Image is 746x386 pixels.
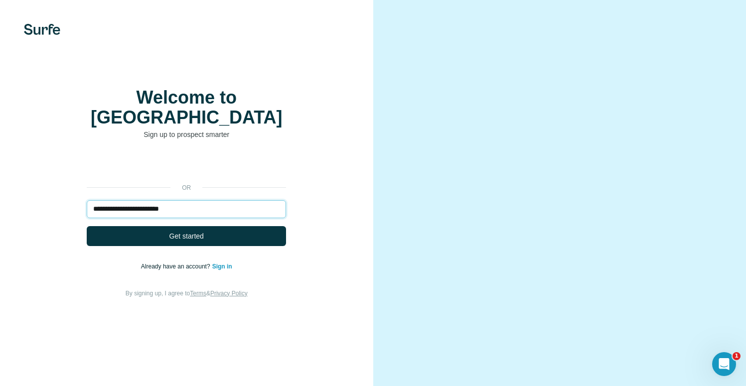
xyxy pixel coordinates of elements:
a: Privacy Policy [210,290,248,297]
span: Get started [169,231,204,241]
span: 1 [733,352,741,360]
iframe: Schaltfläche „Über Google anmelden“ [82,154,291,176]
span: Already have an account? [141,263,212,270]
span: By signing up, I agree to & [126,290,248,297]
a: Sign in [212,263,232,270]
img: Surfe's logo [24,24,60,35]
p: Sign up to prospect smarter [87,129,286,139]
a: Terms [190,290,206,297]
button: Get started [87,226,286,246]
iframe: Intercom live chat [712,352,736,376]
h1: Welcome to [GEOGRAPHIC_DATA] [87,88,286,128]
p: or [170,183,202,192]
